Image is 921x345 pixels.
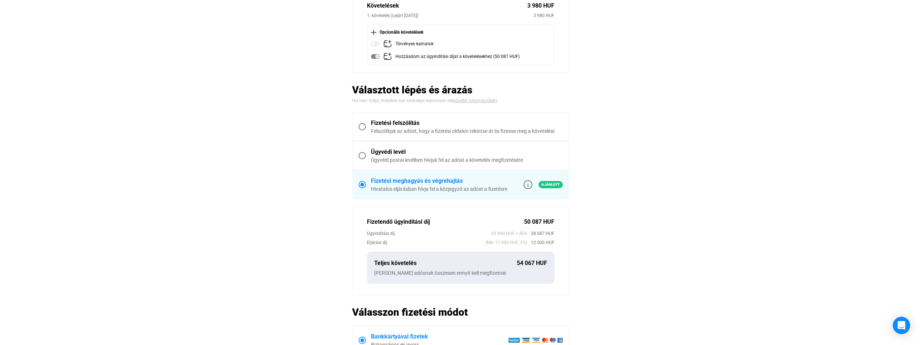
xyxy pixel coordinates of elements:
img: toggle-off [371,39,380,48]
h2: Válasszon fizetési módot [352,306,569,319]
div: Teljes követelés [374,259,517,268]
div: Fizetési meghagyás és végrehajtás [371,177,507,185]
span: 29 990 HUF + ÁFA [491,230,527,237]
div: 3 980 HUF [527,1,554,10]
div: Ügyvédi levél [371,148,563,156]
div: Követelések [367,1,527,10]
span: (Min 12 000 HUF, 3%) [485,239,527,246]
h2: Választott lépés és árazás [352,84,569,96]
span: 12 000 HUF [527,239,554,246]
div: Bankkártyával fizetek [371,332,508,341]
div: Opcionális követelések [371,29,550,36]
div: 3 980 HUF [533,12,554,19]
div: Hivatalos eljárásban hívja fel a közjegyző az adóst a fizetésre [371,185,507,193]
div: [PERSON_NAME] adósnak összesen ennyit kell megfizetnie [374,269,547,277]
img: add-claim [383,52,392,61]
div: 1. követelés (Lejárt [DATE]) [367,12,533,19]
div: Open Intercom Messenger [893,317,910,334]
span: Ha nem tudja, melyikre van szüksége, kattintson ide [352,98,453,103]
img: barion [508,337,563,343]
img: plus-black [371,30,376,35]
a: bővebb információkért [453,98,497,103]
div: Törvényes kamatok [396,39,434,49]
div: Fizetési felszólítás [371,119,563,127]
div: Ügyindítási díj [367,230,491,237]
div: 54 067 HUF [517,259,547,268]
div: Ügyvédi postai levélben hívjuk fel az adóst a követelés megfizetésére [371,156,563,164]
a: info-grey-outlineAjánlott [524,180,563,189]
img: info-grey-outline [524,180,532,189]
span: Ajánlott [538,181,563,188]
div: Hozzáadom az ügyindítási díjat a követelésekhez (50 087 HUF) [396,52,520,61]
div: Felszólítjuk az adóst, hogy a fizetési oldalon tekintse át és fizesse meg a követelést [371,127,563,135]
div: Fizetendő ügyindítási díj [367,218,524,226]
img: add-claim [383,39,392,48]
img: toggle-on-disabled [371,52,380,61]
div: 50 087 HUF [524,218,554,226]
div: Eljárási díj [367,239,485,246]
span: 38 087 HUF [527,230,554,237]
